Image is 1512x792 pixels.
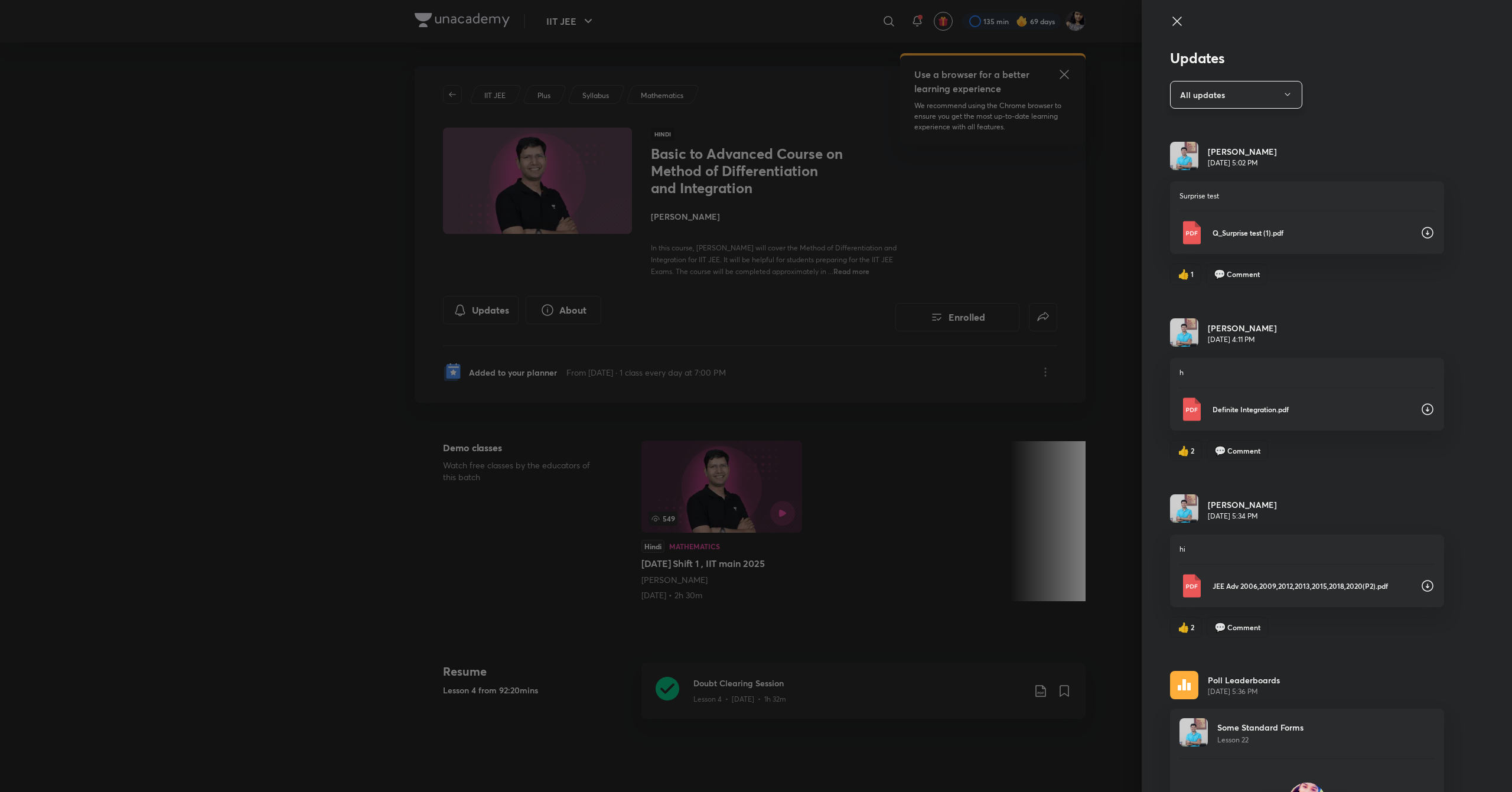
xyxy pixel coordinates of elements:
p: Definite Integration.pdf [1213,404,1411,415]
p: [DATE] 5:34 PM [1208,511,1277,522]
img: Avatar [1170,142,1198,170]
p: [DATE] 4:11 PM [1208,334,1277,345]
p: hi [1179,544,1435,555]
img: rescheduled [1170,671,1198,699]
img: Avatar [1170,318,1198,347]
h6: [PERSON_NAME] [1208,498,1277,511]
span: 2 [1191,622,1194,633]
p: [DATE] 5:02 PM [1208,158,1277,168]
button: All updates [1170,81,1302,109]
p: Q_Surprise test (1).pdf [1213,227,1411,238]
span: comment [1214,445,1226,456]
p: Some Standard Forms [1217,721,1304,734]
span: Comment [1227,622,1260,633]
span: 2 [1191,445,1194,456]
span: Comment [1227,269,1260,279]
span: comment [1214,622,1226,633]
img: Pdf [1179,397,1203,421]
span: like [1178,622,1190,633]
img: Pdf [1179,574,1203,598]
span: like [1178,445,1190,456]
h3: Updates [1170,50,1444,67]
span: comment [1214,269,1226,279]
p: Surprise test [1179,191,1435,201]
p: Poll Leaderboards [1208,674,1280,686]
span: [DATE] 5:36 PM [1208,686,1280,697]
span: Comment [1227,445,1260,456]
h6: [PERSON_NAME] [1208,322,1277,334]
img: Avatar [1170,494,1198,523]
p: JEE Adv 2006,2009,2012,2013,2015,2018,2020(P2).pdf [1213,581,1411,591]
img: Pdf [1179,221,1203,245]
span: like [1178,269,1190,279]
span: Lesson 22 [1217,735,1249,744]
p: h [1179,367,1435,378]
img: Avatar [1179,718,1208,747]
h6: [PERSON_NAME] [1208,145,1277,158]
span: 1 [1191,269,1194,279]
